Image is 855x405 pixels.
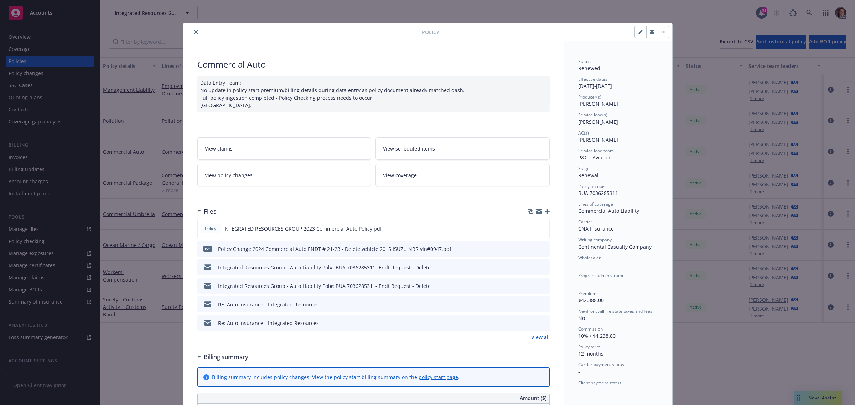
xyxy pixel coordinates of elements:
[578,148,614,154] span: Service lead team
[375,164,550,186] a: View coverage
[540,264,547,271] button: preview file
[197,76,550,112] div: Data Entry Team: No update in policy start premium/billing details during data entry as policy do...
[383,172,417,179] span: View coverage
[578,65,600,72] span: Renewed
[197,164,372,186] a: View policy changes
[203,225,218,232] span: Policy
[218,245,451,253] div: Policy Change 2024 Commercial Auto ENDT # 21-23 - Delete vehicle 2015 ISUZU NRR vin#0947.pdf
[197,352,248,362] div: Billing summary
[578,207,658,215] div: Commercial Auto Liability
[578,94,601,100] span: Producer(s)
[578,219,592,225] span: Carrier
[578,112,607,118] span: Service lead(s)
[218,264,431,271] div: Integrated Resources Group - Auto Liability Pol#: BUA 7036285311- Endt Request - Delete
[578,261,580,268] span: -
[578,76,607,82] span: Effective dates
[578,273,624,279] span: Program administrator
[223,225,382,232] span: INTEGRATED RESOURCES GROUP 2023 Commercial Auto Policy.pdf
[531,333,550,341] a: View all
[578,58,591,64] span: Status
[529,245,535,253] button: download file
[204,352,248,362] h3: Billing summary
[578,279,580,286] span: -
[578,165,590,172] span: Stage
[203,246,212,251] span: pdf
[540,282,547,290] button: preview file
[529,225,534,232] button: download file
[578,119,618,125] span: [PERSON_NAME]
[529,301,535,308] button: download file
[578,130,589,136] span: AC(s)
[540,225,546,232] button: preview file
[529,319,535,327] button: download file
[197,58,550,70] div: Commercial Auto
[540,319,547,327] button: preview file
[578,100,618,107] span: [PERSON_NAME]
[578,201,613,207] span: Lines of coverage
[529,282,535,290] button: download file
[540,301,547,308] button: preview file
[383,145,435,152] span: View scheduled items
[578,344,600,350] span: Policy term
[578,237,612,243] span: Writing company
[192,28,200,36] button: close
[205,145,233,152] span: View claims
[578,350,603,357] span: 12 months
[578,362,624,368] span: Carrier payment status
[578,290,596,296] span: Premium
[529,264,535,271] button: download file
[375,137,550,160] a: View scheduled items
[578,172,598,179] span: Renewal
[218,319,319,327] div: Re: Auto Insurance - Integrated Resources
[540,245,547,253] button: preview file
[212,373,460,381] div: Billing summary includes policy changes. View the policy start billing summary on the .
[578,380,621,386] span: Client payment status
[578,315,585,321] span: No
[218,282,431,290] div: Integrated Resources Group - Auto Liability Pol#: BUA 7036285311- Endt Request - Delete
[578,326,603,332] span: Commission
[419,374,458,380] a: policy start page
[578,332,616,339] span: 10% / $4,238.80
[578,183,606,189] span: Policy number
[578,297,604,304] span: $42,388.00
[204,207,216,216] h3: Files
[578,386,580,393] span: -
[578,136,618,143] span: [PERSON_NAME]
[578,225,614,232] span: CNA Insurance
[578,154,612,161] span: P&C - Aviation
[578,368,580,375] span: -
[578,255,601,261] span: Wholesaler
[205,172,253,179] span: View policy changes
[578,308,652,314] span: Newfront will file state taxes and fees
[578,190,618,196] span: BUA 7036285311
[578,76,658,90] div: [DATE] - [DATE]
[197,207,216,216] div: Files
[197,137,372,160] a: View claims
[578,243,652,250] span: Continental Casualty Company
[520,394,546,402] span: Amount ($)
[422,28,439,36] span: Policy
[218,301,319,308] div: RE: Auto Insurance - Integrated Resources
